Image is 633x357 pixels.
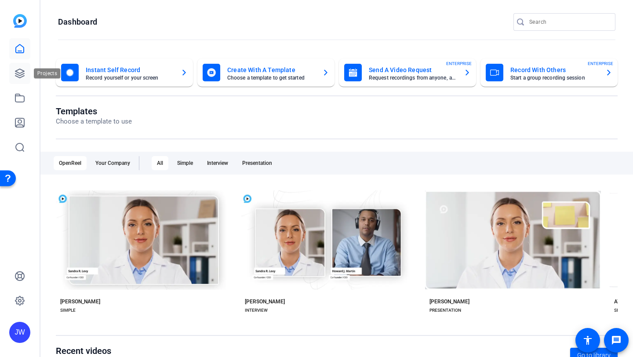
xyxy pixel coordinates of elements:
[90,156,135,170] div: Your Company
[13,14,27,28] img: blue-gradient.svg
[480,58,618,87] button: Record With OthersStart a group recording sessionENTERPRISE
[588,60,613,67] span: ENTERPRISE
[339,58,476,87] button: Send A Video RequestRequest recordings from anyone, anywhereENTERPRISE
[54,156,87,170] div: OpenReel
[245,298,285,305] div: [PERSON_NAME]
[611,335,622,346] mat-icon: message
[9,322,30,343] div: JW
[58,17,97,27] h1: Dashboard
[582,335,593,346] mat-icon: accessibility
[197,58,335,87] button: Create With A TemplateChoose a template to get started
[202,156,233,170] div: Interview
[60,298,100,305] div: [PERSON_NAME]
[152,156,168,170] div: All
[510,65,598,75] mat-card-title: Record With Others
[369,65,457,75] mat-card-title: Send A Video Request
[227,65,315,75] mat-card-title: Create With A Template
[34,68,62,79] div: Projects
[56,106,132,117] h1: Templates
[60,307,76,314] div: SIMPLE
[56,117,132,127] p: Choose a template to use
[510,75,598,80] mat-card-subtitle: Start a group recording session
[446,60,472,67] span: ENTERPRISE
[86,75,174,80] mat-card-subtitle: Record yourself or your screen
[86,65,174,75] mat-card-title: Instant Self Record
[237,156,277,170] div: Presentation
[429,298,469,305] div: [PERSON_NAME]
[227,75,315,80] mat-card-subtitle: Choose a template to get started
[369,75,457,80] mat-card-subtitle: Request recordings from anyone, anywhere
[614,307,629,314] div: SIMPLE
[56,346,141,356] h1: Recent videos
[56,58,193,87] button: Instant Self RecordRecord yourself or your screen
[529,17,608,27] input: Search
[245,307,268,314] div: INTERVIEW
[172,156,198,170] div: Simple
[429,307,461,314] div: PRESENTATION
